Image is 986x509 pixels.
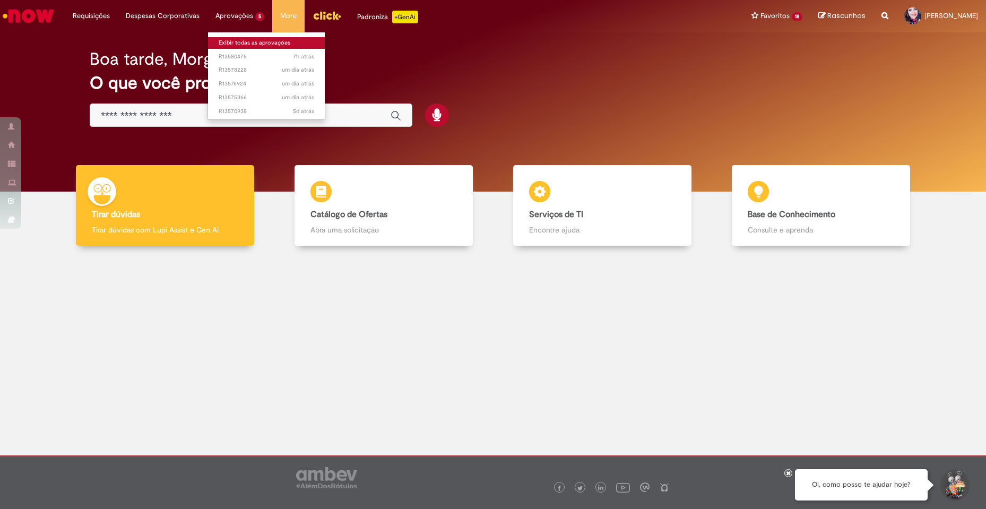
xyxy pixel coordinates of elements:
[392,11,418,23] p: +GenAi
[208,78,325,90] a: Aberto R13576924 :
[92,209,140,220] b: Tirar dúvidas
[126,11,200,21] span: Despesas Corporativas
[255,12,264,21] span: 5
[208,92,325,103] a: Aberto R13575366 :
[827,11,866,21] span: Rascunhos
[577,486,583,491] img: logo_footer_twitter.png
[90,74,896,92] h2: O que você procura hoje?
[92,225,238,235] p: Tirar dúvidas com Lupi Assist e Gen Ai
[219,53,314,61] span: R13580475
[215,11,253,21] span: Aprovações
[818,11,866,21] a: Rascunhos
[557,486,562,491] img: logo_footer_facebook.png
[795,469,928,501] div: Oi, como posso te ajudar hoje?
[748,225,894,235] p: Consulte e aprenda
[792,12,802,21] span: 18
[293,107,314,115] span: 5d atrás
[493,165,712,246] a: Serviços de TI Encontre ajuda
[760,11,790,21] span: Favoritos
[282,66,314,74] time: 29/09/2025 16:35:33
[660,482,669,492] img: logo_footer_naosei.png
[282,80,314,88] time: 29/09/2025 13:40:22
[56,165,274,246] a: Tirar dúvidas Tirar dúvidas com Lupi Assist e Gen Ai
[282,93,314,101] time: 29/09/2025 09:34:25
[207,32,325,120] ul: Aprovações
[219,93,314,102] span: R13575366
[296,467,357,488] img: logo_footer_ambev_rotulo_gray.png
[529,209,583,220] b: Serviços de TI
[282,93,314,101] span: um dia atrás
[357,11,418,23] div: Padroniza
[208,64,325,76] a: Aberto R13578228 :
[310,209,387,220] b: Catálogo de Ofertas
[274,165,493,246] a: Catálogo de Ofertas Abra uma solicitação
[293,53,314,61] span: 7h atrás
[280,11,297,21] span: More
[208,37,325,49] a: Exibir todas as aprovações
[219,80,314,88] span: R13576924
[219,107,314,116] span: R13570938
[208,51,325,63] a: Aberto R13580475 :
[640,482,650,492] img: logo_footer_workplace.png
[293,107,314,115] time: 26/09/2025 14:49:14
[1,5,56,27] img: ServiceNow
[73,11,110,21] span: Requisições
[282,80,314,88] span: um dia atrás
[924,11,978,20] span: [PERSON_NAME]
[310,225,457,235] p: Abra uma solicitação
[282,66,314,74] span: um dia atrás
[748,209,835,220] b: Base de Conhecimento
[616,480,630,494] img: logo_footer_youtube.png
[529,225,676,235] p: Encontre ajuda
[938,469,970,501] button: Iniciar Conversa de Suporte
[712,165,930,246] a: Base de Conhecimento Consulte e aprenda
[90,50,239,68] h2: Boa tarde, Morgana
[313,7,341,23] img: click_logo_yellow_360x200.png
[208,106,325,117] a: Aberto R13570938 :
[598,485,603,491] img: logo_footer_linkedin.png
[219,66,314,74] span: R13578228
[293,53,314,61] time: 30/09/2025 10:29:39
